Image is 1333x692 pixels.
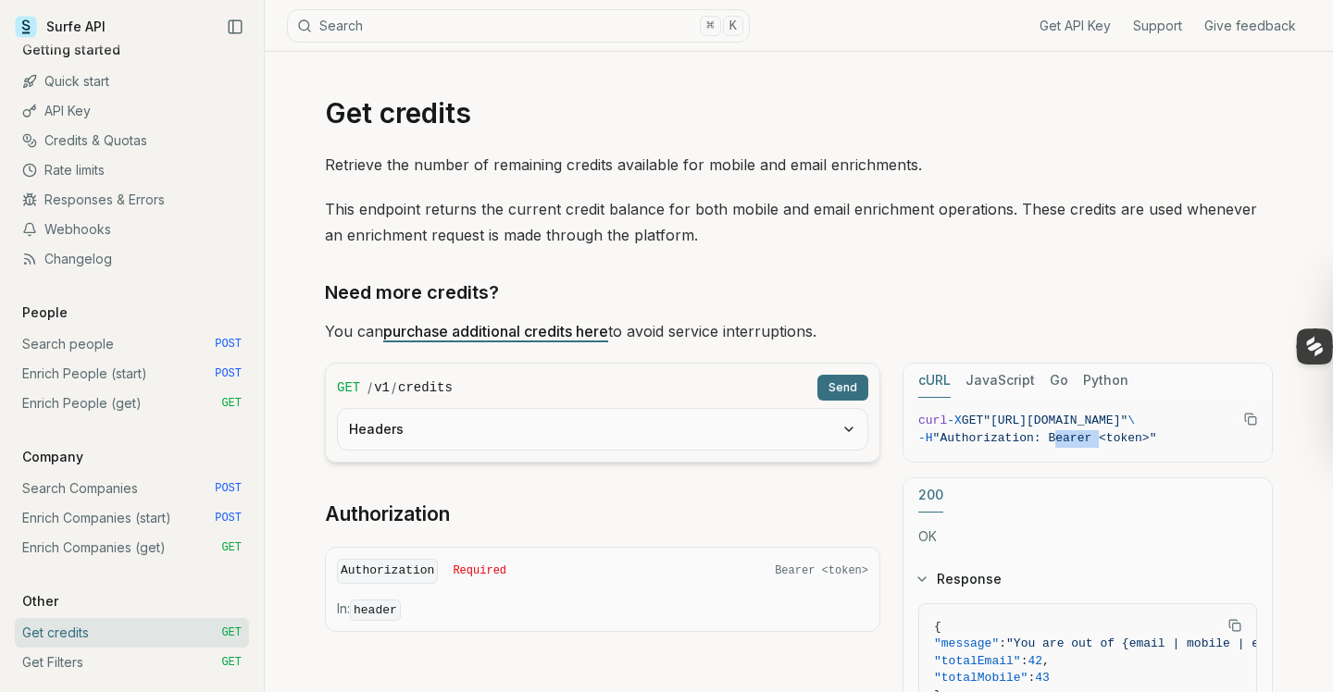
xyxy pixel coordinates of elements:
[215,337,242,352] span: POST
[15,592,66,611] p: Other
[965,364,1035,398] button: JavaScript
[933,431,1157,445] span: "Authorization: Bearer <token>"
[15,244,249,274] a: Changelog
[337,599,868,620] p: In:
[15,533,249,562] a: Enrich Companies (get) GET
[15,618,249,648] a: Get credits GET
[325,318,1273,344] p: You can to avoid service interruptions.
[1133,17,1182,35] a: Support
[15,41,128,59] p: Getting started
[15,503,249,533] a: Enrich Companies (start) POST
[983,414,1127,427] span: "[URL][DOMAIN_NAME]"
[221,13,249,41] button: Collapse Sidebar
[15,215,249,244] a: Webhooks
[325,152,1273,178] p: Retrieve the number of remaining credits available for mobile and email enrichments.
[215,366,242,381] span: POST
[15,67,249,96] a: Quick start
[934,671,1028,685] span: "totalMobile"
[700,16,720,36] kbd: ⌘
[15,359,249,389] a: Enrich People (start) POST
[15,474,249,503] a: Search Companies POST
[15,126,249,155] a: Credits & Quotas
[1221,612,1249,639] button: Copy Text
[325,501,450,527] a: Authorization
[15,329,249,359] a: Search people POST
[918,527,1257,546] p: OK
[1204,17,1296,35] a: Give feedback
[337,559,438,584] code: Authorization
[221,625,242,640] span: GET
[15,13,106,41] a: Surfe API
[1083,364,1128,398] button: Python
[383,322,608,340] a: purchase additional credits here
[723,16,743,36] kbd: K
[15,448,91,466] p: Company
[392,378,396,397] span: /
[1050,364,1068,398] button: Go
[221,396,242,411] span: GET
[1028,654,1042,668] span: 42
[15,648,249,677] a: Get Filters GET
[325,96,1273,130] h1: Get credits
[918,431,933,445] span: -H
[1042,654,1050,668] span: ,
[775,563,868,578] span: Bearer <token>
[1035,671,1050,685] span: 43
[368,378,372,397] span: /
[453,563,506,578] span: Required
[215,481,242,496] span: POST
[947,414,962,427] span: -X
[287,9,750,43] button: Search⌘K
[1021,654,1028,668] span: :
[325,196,1273,248] p: This endpoint returns the current credit balance for both mobile and email enrichment operations....
[934,636,999,650] span: "message"
[1040,17,1111,35] a: Get API Key
[325,278,499,307] a: Need more credits?
[934,654,1021,668] span: "totalEmail"
[817,375,868,401] button: Send
[15,155,249,185] a: Rate limits
[1127,414,1135,427] span: \
[15,96,249,126] a: API Key
[918,414,947,427] span: curl
[15,303,75,322] p: People
[918,364,951,398] button: cURL
[338,409,867,450] button: Headers
[15,389,249,418] a: Enrich People (get) GET
[337,378,360,397] span: GET
[962,414,983,427] span: GET
[934,620,941,634] span: {
[221,655,242,670] span: GET
[221,540,242,555] span: GET
[398,378,453,397] code: credits
[350,599,401,621] code: header
[1028,671,1035,685] span: :
[918,478,943,513] button: 200
[1237,405,1264,433] button: Copy Text
[215,511,242,525] span: POST
[999,636,1006,650] span: :
[15,185,249,215] a: Responses & Errors
[374,378,390,397] code: v1
[903,555,1272,603] button: Response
